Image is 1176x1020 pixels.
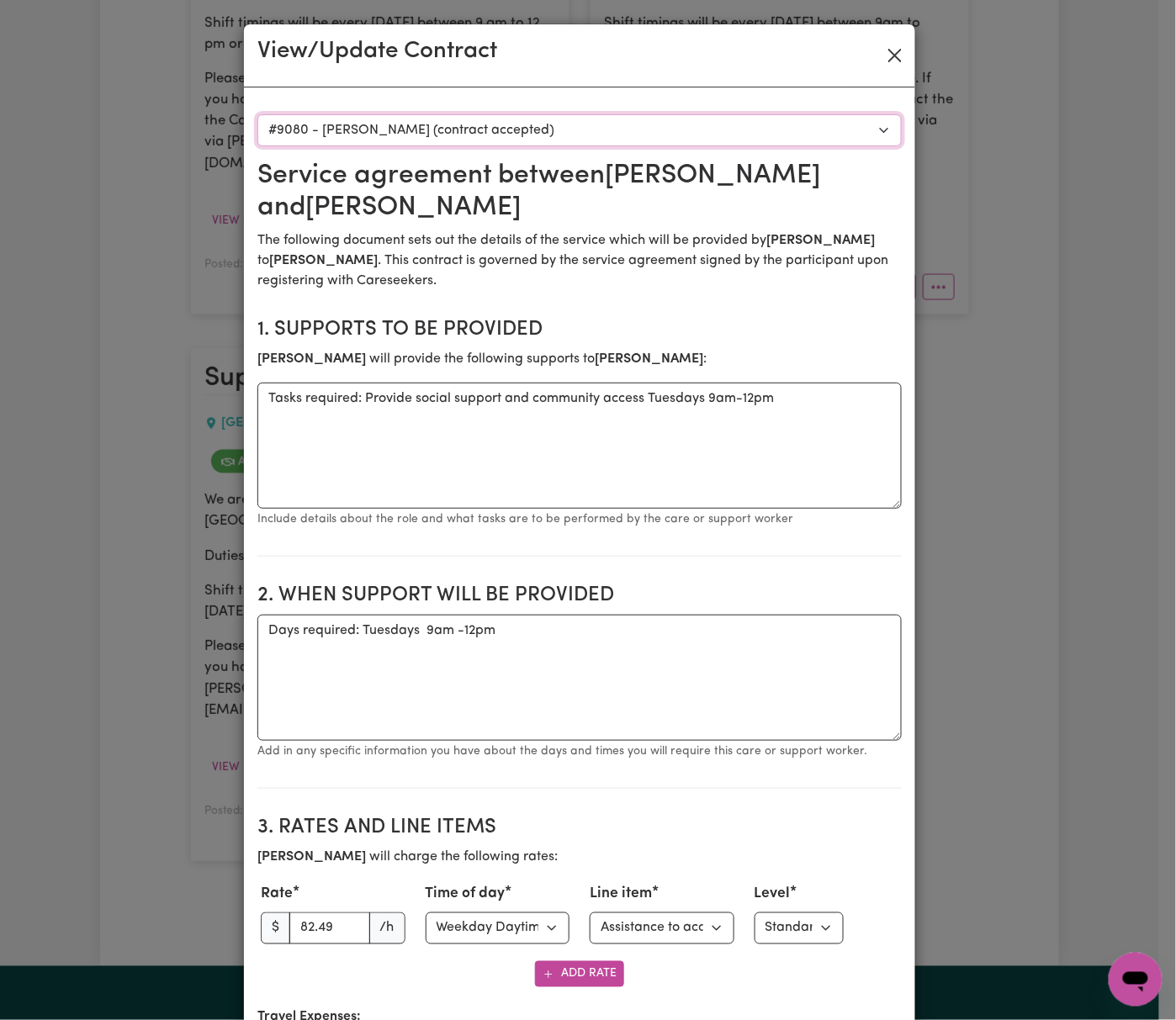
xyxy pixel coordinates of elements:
[257,513,793,526] small: Include details about the role and what tasks are to be performed by the care or support worker
[595,352,703,366] b: [PERSON_NAME]
[257,383,902,509] textarea: Tasks required: Provide social support and community access Tuesdays 9am-12pm
[289,912,370,944] input: 0.00
[755,884,791,906] label: Level
[257,349,902,369] p: will provide the following supports to :
[257,160,902,225] h2: Service agreement between [PERSON_NAME] and [PERSON_NAME]
[535,961,624,987] button: Add Rate
[882,42,908,69] button: Close
[1109,953,1163,1007] iframe: Button to launch messaging window
[257,745,867,758] small: Add in any specific information you have about the days and times you will require this care or s...
[426,884,506,906] label: Time of day
[261,912,290,944] span: $
[269,254,378,267] b: [PERSON_NAME]
[257,615,902,741] textarea: Days required: Tuesdays 9am -12pm
[590,884,652,906] label: Line item
[369,912,405,944] span: /h
[257,850,369,864] b: [PERSON_NAME]
[257,816,902,840] h2: 3. Rates and Line Items
[257,318,902,342] h2: 1. Supports to be provided
[257,38,497,66] h3: View/Update Contract
[261,884,293,906] label: Rate
[257,847,902,867] p: will charge the following rates:
[257,352,369,366] b: [PERSON_NAME]
[257,584,902,608] h2: 2. When support will be provided
[257,230,902,291] p: The following document sets out the details of the service which will be provided by to . This co...
[766,234,875,247] b: [PERSON_NAME]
